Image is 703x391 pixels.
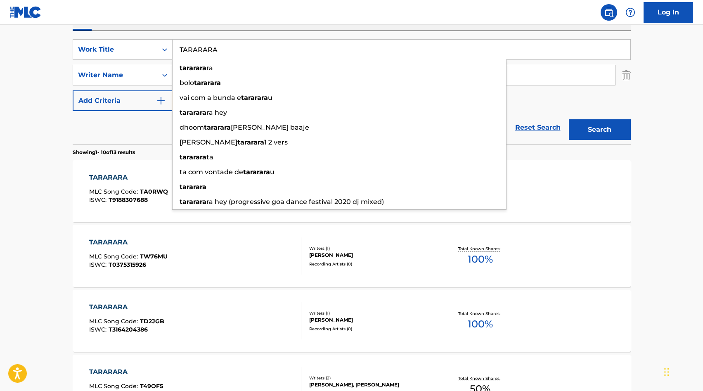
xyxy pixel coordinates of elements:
span: ISWC : [89,196,109,204]
a: TARARARAMLC Song Code:TD2JGBISWC:T3164204386Writers (1)[PERSON_NAME]Recording Artists (0)Total Kn... [73,290,631,352]
div: TARARARA [89,302,164,312]
span: [PERSON_NAME] baaje [231,123,309,131]
span: u [270,168,275,176]
img: Delete Criterion [622,65,631,85]
div: Writers ( 2 ) [309,375,434,381]
span: dhoom [180,123,204,131]
strong: tararara [241,94,268,102]
a: Reset Search [511,118,565,137]
span: ta com vontade de [180,168,243,176]
span: ra [206,64,213,72]
img: help [625,7,635,17]
button: Search [569,119,631,140]
p: Showing 1 - 10 of 13 results [73,149,135,156]
p: Total Known Shares: [458,375,502,382]
span: ra hey [206,109,227,116]
div: Writers ( 1 ) [309,245,434,251]
strong: tararara [204,123,231,131]
a: Public Search [601,4,617,21]
form: Search Form [73,39,631,144]
strong: tararara [180,183,206,191]
div: Work Title [78,45,152,55]
div: TARARARA [89,173,168,182]
div: [PERSON_NAME], [PERSON_NAME] [309,381,434,389]
strong: tararara [180,198,206,206]
div: Recording Artists ( 0 ) [309,261,434,267]
strong: tararara [180,109,206,116]
strong: tararara [180,153,206,161]
span: TA0RWQ [140,188,168,195]
span: vai com a bunda e [180,94,241,102]
button: Add Criteria [73,90,173,111]
span: ta [206,153,213,161]
span: ra hey (progressive goa dance festival 2020 dj mixed) [206,198,384,206]
a: Log In [644,2,693,23]
span: 100 % [468,317,493,332]
span: [PERSON_NAME] [180,138,237,146]
div: Writer Name [78,70,152,80]
strong: tararara [194,79,221,87]
a: TARARARAMLC Song Code:TW76MUISWC:T0375315926Writers (1)[PERSON_NAME]Recording Artists (0)Total Kn... [73,225,631,287]
span: ISWC : [89,326,109,333]
div: [PERSON_NAME] [309,251,434,259]
span: u [268,94,272,102]
div: Arrastrar [664,360,669,384]
span: TW76MU [140,253,168,260]
span: TD2JGB [140,318,164,325]
p: Total Known Shares: [458,310,502,317]
iframe: Chat Widget [662,351,703,391]
span: MLC Song Code : [89,318,140,325]
span: T9188307688 [109,196,148,204]
span: MLC Song Code : [89,253,140,260]
strong: tararara [243,168,270,176]
span: 100 % [468,252,493,267]
img: 9d2ae6d4665cec9f34b9.svg [156,96,166,106]
strong: tararara [237,138,264,146]
strong: tararara [180,64,206,72]
span: ISWC : [89,261,109,268]
div: [PERSON_NAME] [309,316,434,324]
div: TARARARA [89,237,168,247]
span: bolo [180,79,194,87]
div: Widget de chat [662,351,703,391]
div: Writers ( 1 ) [309,310,434,316]
div: TARARARA [89,367,163,377]
div: Help [622,4,639,21]
span: T0375315926 [109,261,146,268]
span: MLC Song Code : [89,188,140,195]
span: T3164204386 [109,326,148,333]
span: 1 2 vers [264,138,288,146]
div: Recording Artists ( 0 ) [309,326,434,332]
span: MLC Song Code : [89,382,140,390]
img: MLC Logo [10,6,42,18]
span: T49OF5 [140,382,163,390]
img: search [604,7,614,17]
p: Total Known Shares: [458,246,502,252]
a: TARARARAMLC Song Code:TA0RWQISWC:T9188307688Writers (1)[PERSON_NAME]Recording Artists (0)Total Kn... [73,160,631,222]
